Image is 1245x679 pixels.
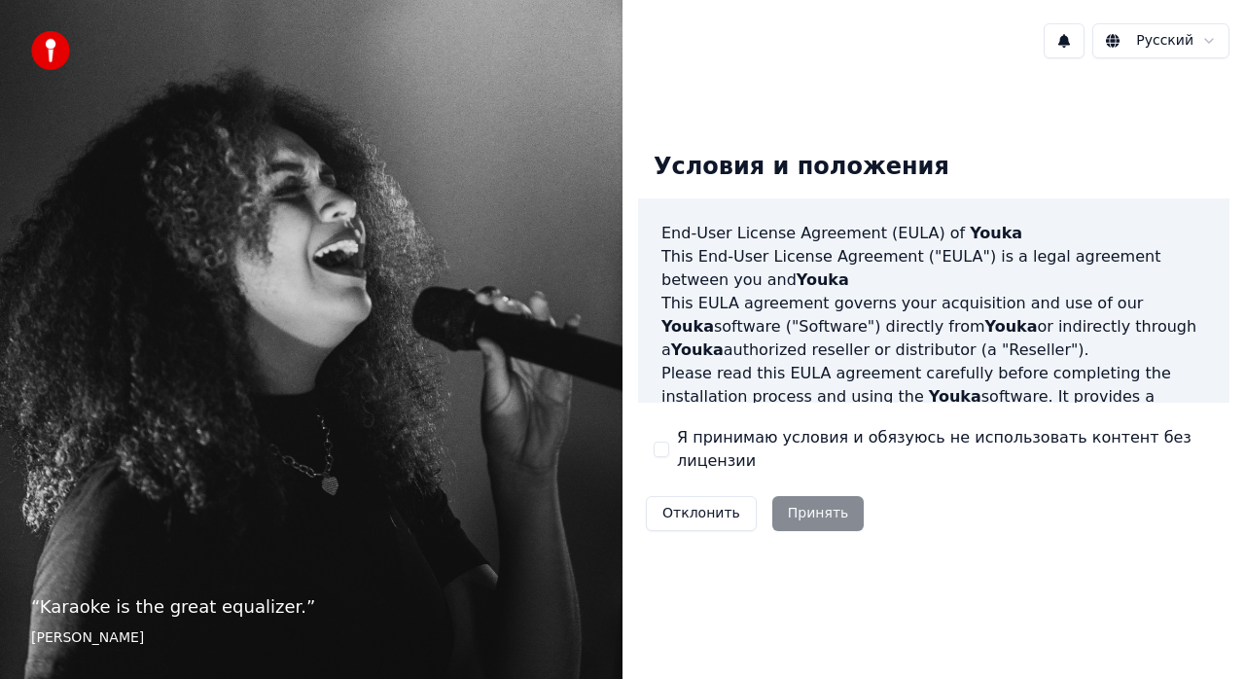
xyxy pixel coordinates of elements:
[31,628,591,648] footer: [PERSON_NAME]
[31,593,591,621] p: “ Karaoke is the great equalizer. ”
[929,387,981,406] span: Youka
[661,317,714,336] span: Youka
[797,270,849,289] span: Youka
[661,362,1206,455] p: Please read this EULA agreement carefully before completing the installation process and using th...
[677,426,1214,473] label: Я принимаю условия и обязуюсь не использовать контент без лицензии
[661,292,1206,362] p: This EULA agreement governs your acquisition and use of our software ("Software") directly from o...
[985,317,1038,336] span: Youka
[661,222,1206,245] h3: End-User License Agreement (EULA) of
[671,340,724,359] span: Youka
[661,245,1206,292] p: This End-User License Agreement ("EULA") is a legal agreement between you and
[970,224,1022,242] span: Youka
[31,31,70,70] img: youka
[638,136,965,198] div: Условия и положения
[646,496,757,531] button: Отклонить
